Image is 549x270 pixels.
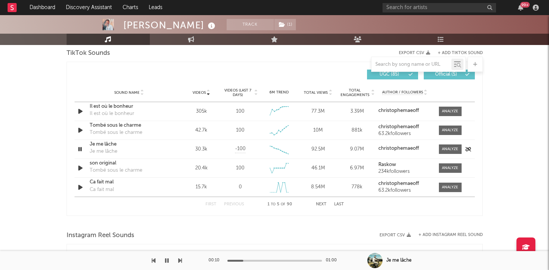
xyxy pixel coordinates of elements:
[378,169,431,174] div: 234k followers
[424,70,475,79] button: Official(5)
[339,88,370,97] span: Total Engagements
[236,127,244,134] div: 100
[316,202,327,206] button: Next
[184,183,219,191] div: 15.7k
[90,122,169,129] a: Tombé sous le charme
[430,51,483,55] button: + Add TikTok Sound
[378,146,431,151] a: christophemaeoff
[378,124,419,129] strong: christophemaeoff
[184,146,219,153] div: 30.3k
[378,108,431,113] a: christophemaeoff
[90,129,142,137] div: Tombé sous le charme
[383,3,496,12] input: Search for artists
[518,5,523,11] button: 99+
[418,233,483,237] button: + Add Instagram Reel Sound
[326,256,341,265] div: 01:00
[339,108,375,115] div: 3.39M
[90,103,169,110] a: Il est où le bonheur
[184,127,219,134] div: 42.7k
[90,141,169,148] a: Je me lâche
[90,178,169,186] a: Ca fait mal
[300,127,336,134] div: 10M
[300,146,336,153] div: 92.5M
[378,108,419,113] strong: christophemaeoff
[300,164,336,172] div: 46.1M
[378,181,419,186] strong: christophemaeoff
[378,162,431,168] a: Raskow
[339,164,375,172] div: 6.97M
[208,256,224,265] div: 00:10
[271,203,275,206] span: to
[378,162,396,167] strong: Raskow
[367,70,418,79] button: UGC(85)
[399,51,430,55] button: Export CSV
[90,110,134,118] div: Il est où le bonheur
[339,146,375,153] div: 9.07M
[90,148,117,155] div: Je me lâche
[123,19,217,31] div: [PERSON_NAME]
[236,164,244,172] div: 100
[274,19,296,30] span: ( 1 )
[378,131,431,137] div: 63.2k followers
[90,160,169,167] a: son original
[90,186,114,194] div: Ca fait mal
[520,2,530,8] div: 99 +
[222,88,253,97] span: Videos (last 7 days)
[239,183,242,191] div: 0
[372,62,451,68] input: Search by song name or URL
[438,51,483,55] button: + Add TikTok Sound
[334,202,344,206] button: Last
[261,90,297,95] div: 6M Trend
[224,202,244,206] button: Previous
[378,188,431,193] div: 63.2k followers
[304,90,328,95] span: Total Views
[300,108,336,115] div: 77.3M
[235,145,246,153] span: -100
[378,146,419,151] strong: christophemaeoff
[184,164,219,172] div: 20.4k
[205,202,216,206] button: First
[378,181,431,186] a: christophemaeoff
[386,257,412,264] div: Je me lâche
[411,233,483,237] div: + Add Instagram Reel Sound
[184,108,219,115] div: 305k
[90,167,142,174] div: Tombé sous le charme
[67,231,134,240] span: Instagram Reel Sounds
[339,127,375,134] div: 881k
[372,72,407,77] span: UGC ( 85 )
[236,108,244,115] div: 100
[429,72,463,77] span: Official ( 5 )
[259,200,301,209] div: 1 5 90
[193,90,206,95] span: Videos
[114,90,140,95] span: Sound Name
[378,124,431,130] a: christophemaeoff
[339,183,375,191] div: 778k
[281,203,285,206] span: of
[227,19,274,30] button: Track
[67,49,110,58] span: TikTok Sounds
[382,90,423,95] span: Author / Followers
[300,183,336,191] div: 8.54M
[274,19,296,30] button: (1)
[379,233,411,237] button: Export CSV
